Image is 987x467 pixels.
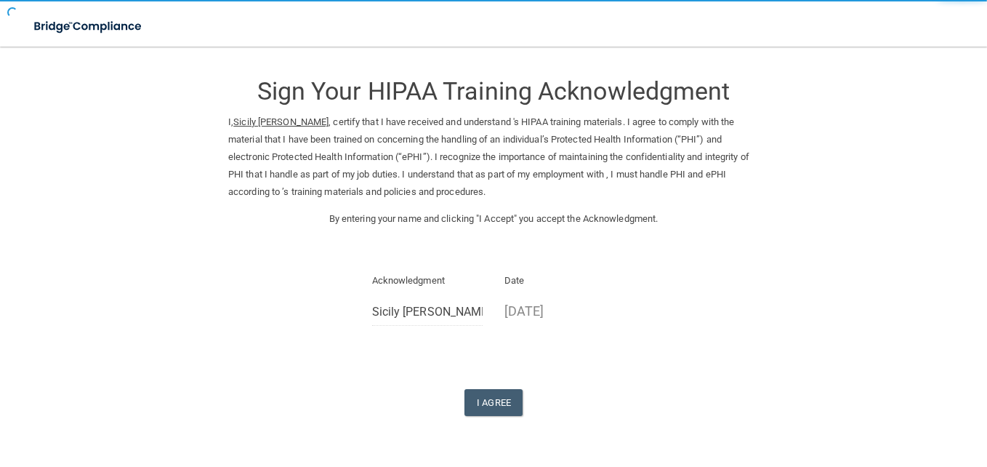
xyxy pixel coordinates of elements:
[22,12,156,41] img: bridge_compliance_login_screen.278c3ca4.svg
[233,116,329,127] ins: Sicily [PERSON_NAME]
[464,389,523,416] button: I Agree
[504,299,616,323] p: [DATE]
[228,210,759,228] p: By entering your name and clicking "I Accept" you accept the Acknowledgment.
[372,272,483,290] p: Acknowledgment
[228,78,759,105] h3: Sign Your HIPAA Training Acknowledgment
[504,272,616,290] p: Date
[228,113,759,201] p: I, , certify that I have received and understand 's HIPAA training materials. I agree to comply w...
[372,299,483,326] input: Full Name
